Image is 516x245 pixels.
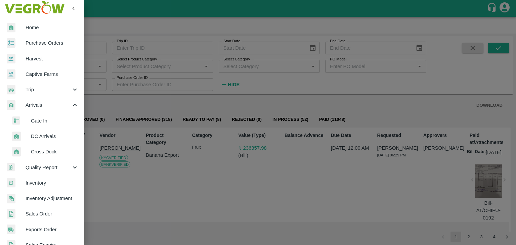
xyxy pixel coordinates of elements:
span: Cross Dock [31,148,79,155]
a: gateinGate In [5,113,84,129]
img: delivery [7,85,15,95]
img: whArrival [7,100,15,110]
img: shipments [7,225,15,234]
img: whArrival [12,132,21,141]
span: Sales Order [26,210,79,217]
span: Captive Farms [26,70,79,78]
img: gatein [12,116,20,125]
span: Harvest [26,55,79,62]
span: DC Arrivals [31,133,79,140]
span: Trip [26,86,71,93]
span: Exports Order [26,226,79,233]
img: reciept [7,38,15,48]
span: Home [26,24,79,31]
span: Arrivals [26,101,71,109]
img: harvest [7,54,15,64]
img: qualityReport [7,163,15,171]
img: sales [7,209,15,219]
a: whArrivalCross Dock [5,144,84,159]
img: whArrival [12,147,21,157]
a: whArrivalDC Arrivals [5,129,84,144]
img: whArrival [7,23,15,33]
span: Gate In [31,117,79,125]
span: Quality Report [26,164,71,171]
span: Inventory [26,179,79,187]
span: Purchase Orders [26,39,79,47]
img: harvest [7,69,15,79]
span: Inventory Adjustment [26,195,79,202]
img: whInventory [7,178,15,188]
img: inventory [7,194,15,203]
